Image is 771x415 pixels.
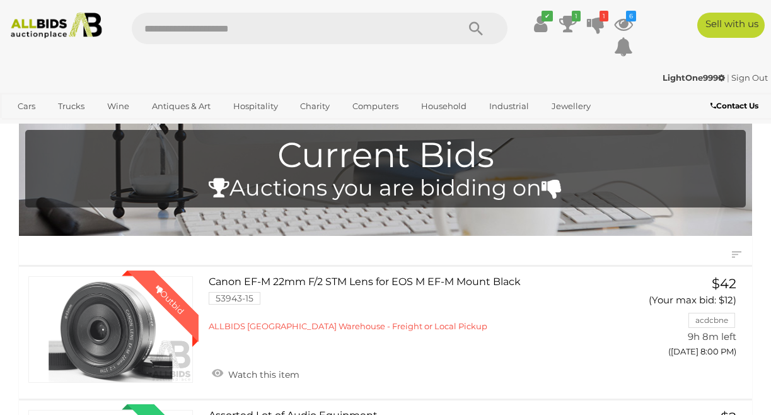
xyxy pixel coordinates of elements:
i: 1 [572,11,581,21]
a: Cars [9,96,43,117]
a: Trucks [50,96,93,117]
a: $42 (Your max bid: $12) acdcbne 9h 8m left ([DATE] 8:00 PM) [639,276,739,363]
button: Search [444,13,507,44]
a: 1 [559,13,577,35]
a: Outbid [28,276,193,383]
a: [GEOGRAPHIC_DATA] [105,117,211,137]
strong: LightOne999 [663,73,725,83]
i: ✔ [542,11,553,21]
span: | [727,73,729,83]
a: Hospitality [225,96,286,117]
i: 1 [600,11,608,21]
a: Industrial [481,96,537,117]
a: 1 [586,13,605,35]
a: Sports [56,117,98,137]
span: Watch this item [225,369,299,380]
a: ✔ [531,13,550,35]
b: Contact Us [710,101,758,110]
a: Sell with us [697,13,765,38]
a: Charity [292,96,338,117]
h4: Auctions you are bidding on [32,176,739,201]
a: Office [9,117,50,137]
a: Sign Out [731,73,768,83]
div: Outbid [141,271,199,329]
a: Contact Us [710,99,762,113]
a: Computers [344,96,407,117]
a: LightOne999 [663,73,727,83]
a: Canon EF-M 22mm F/2 STM Lens for EOS M EF-M Mount Black 53943-15 ALLBIDS [GEOGRAPHIC_DATA] Wareho... [218,276,620,332]
a: Wine [99,96,137,117]
span: $42 [712,276,736,291]
a: Household [413,96,475,117]
i: 6 [626,11,636,21]
a: 6 [614,13,633,35]
a: Antiques & Art [144,96,219,117]
a: Jewellery [543,96,599,117]
h1: Current Bids [32,136,739,175]
img: Allbids.com.au [6,13,107,38]
a: Watch this item [209,364,303,383]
